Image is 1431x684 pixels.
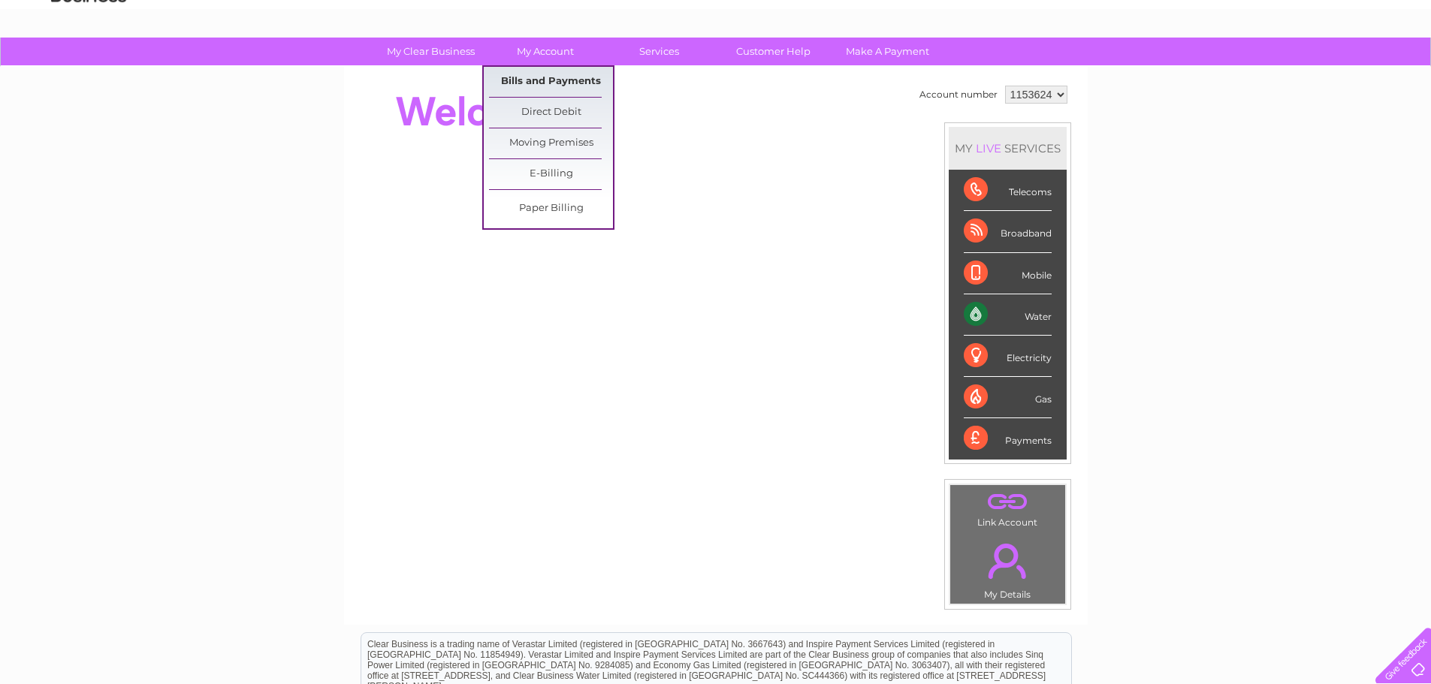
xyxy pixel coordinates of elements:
[1167,64,1195,75] a: Water
[489,194,613,224] a: Paper Billing
[964,170,1052,211] div: Telecoms
[1204,64,1237,75] a: Energy
[1381,64,1417,75] a: Log out
[361,8,1071,73] div: Clear Business is a trading name of Verastar Limited (registered in [GEOGRAPHIC_DATA] No. 3667643...
[964,336,1052,377] div: Electricity
[1246,64,1291,75] a: Telecoms
[964,253,1052,294] div: Mobile
[489,98,613,128] a: Direct Debit
[1331,64,1368,75] a: Contact
[949,484,1066,532] td: Link Account
[954,535,1061,587] a: .
[954,489,1061,515] a: .
[973,141,1004,155] div: LIVE
[964,377,1052,418] div: Gas
[489,128,613,158] a: Moving Premises
[489,67,613,97] a: Bills and Payments
[1148,8,1251,26] a: 0333 014 3131
[711,38,835,65] a: Customer Help
[50,39,127,85] img: logo.png
[1300,64,1322,75] a: Blog
[826,38,949,65] a: Make A Payment
[597,38,721,65] a: Services
[949,127,1067,170] div: MY SERVICES
[964,211,1052,252] div: Broadband
[964,294,1052,336] div: Water
[964,418,1052,459] div: Payments
[916,82,1001,107] td: Account number
[949,531,1066,604] td: My Details
[483,38,607,65] a: My Account
[369,38,493,65] a: My Clear Business
[489,159,613,189] a: E-Billing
